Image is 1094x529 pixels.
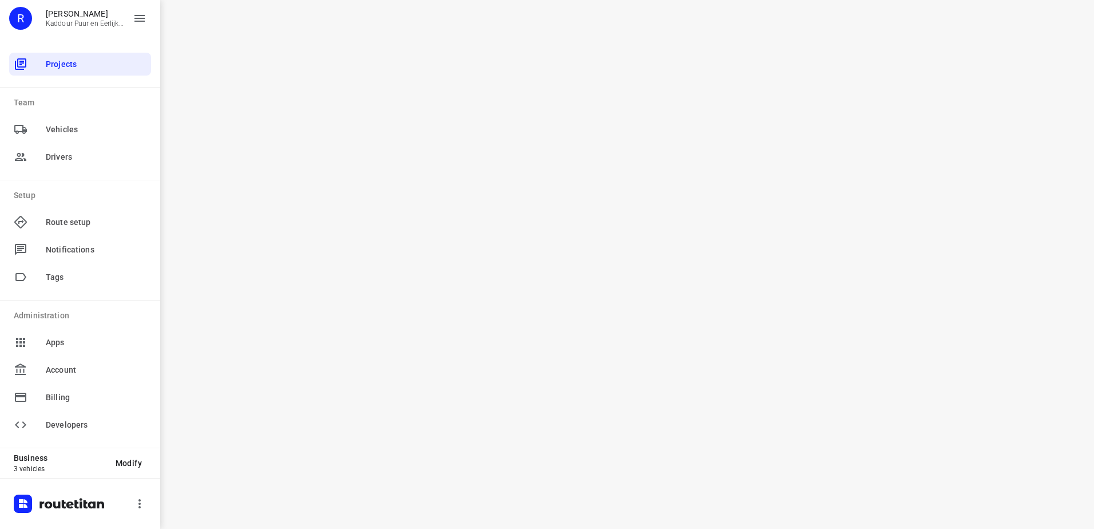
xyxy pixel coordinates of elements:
p: Kaddour Puur en Eerlijk Vlees B.V. [46,19,124,27]
p: Rachid Kaddour [46,9,124,18]
p: Team [14,97,151,109]
span: Modify [116,459,142,468]
p: Administration [14,310,151,322]
div: Apps [9,331,151,354]
div: Billing [9,386,151,409]
div: Notifications [9,238,151,261]
div: Vehicles [9,118,151,141]
span: Drivers [46,151,146,163]
span: Tags [46,271,146,283]
span: Projects [46,58,146,70]
div: Tags [9,266,151,289]
span: Notifications [46,244,146,256]
span: Account [46,364,146,376]
span: Route setup [46,216,146,228]
span: Apps [46,337,146,349]
div: R [9,7,32,30]
div: Route setup [9,211,151,234]
p: Business [14,453,106,463]
div: Projects [9,53,151,76]
span: Billing [46,392,146,404]
div: Developers [9,413,151,436]
div: Drivers [9,145,151,168]
p: Setup [14,190,151,202]
span: Vehicles [46,124,146,136]
button: Modify [106,453,151,473]
span: Developers [46,419,146,431]
p: 3 vehicles [14,465,106,473]
div: Account [9,358,151,381]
